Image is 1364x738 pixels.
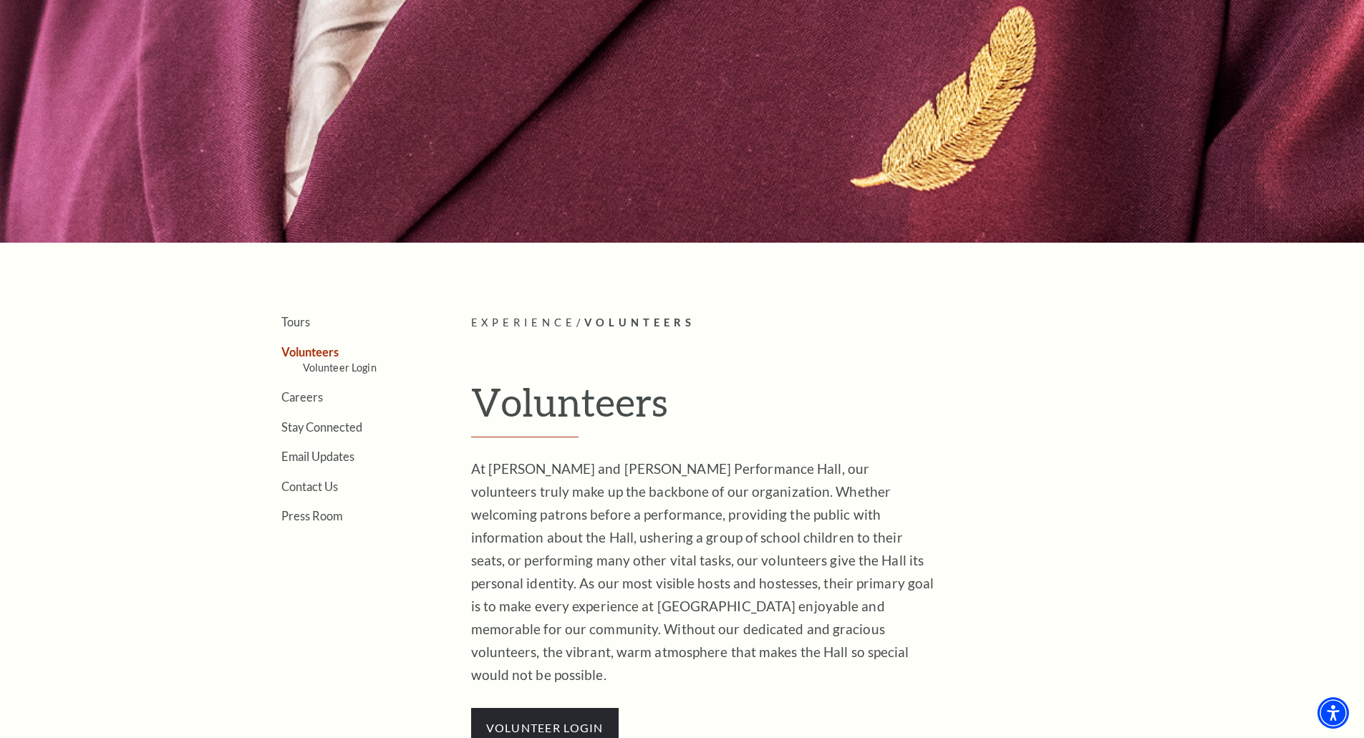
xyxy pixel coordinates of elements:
a: Contact Us [281,480,338,493]
div: Accessibility Menu [1317,697,1349,729]
a: VOLUNTEER LOGIN - open in a new tab [486,721,604,734]
a: Volunteers [281,345,339,359]
a: Email Updates [281,450,354,463]
a: Careers [281,390,323,404]
a: Volunteer Login [303,361,377,374]
a: Tours [281,315,310,329]
p: / [471,314,1126,332]
a: Stay Connected [281,420,362,434]
span: Volunteers [584,316,695,329]
span: Experience [471,316,577,329]
p: At [PERSON_NAME] and [PERSON_NAME] Performance Hall, our volunteers truly make up the backbone of... [471,457,937,686]
a: Press Room [281,509,342,523]
h1: Volunteers [471,379,1126,437]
